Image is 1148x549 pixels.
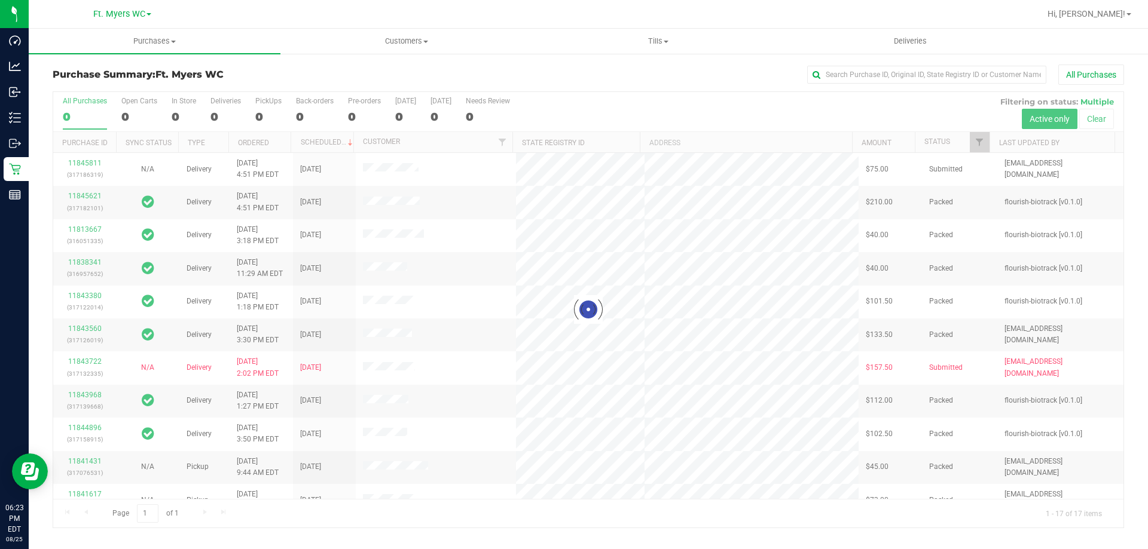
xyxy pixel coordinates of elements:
span: Hi, [PERSON_NAME]! [1048,9,1125,19]
span: Customers [281,36,532,47]
span: Purchases [29,36,280,47]
inline-svg: Analytics [9,60,21,72]
a: Deliveries [784,29,1036,54]
input: Search Purchase ID, Original ID, State Registry ID or Customer Name... [807,66,1046,84]
span: Deliveries [878,36,943,47]
a: Customers [280,29,532,54]
h3: Purchase Summary: [53,69,410,80]
inline-svg: Dashboard [9,35,21,47]
a: Tills [532,29,784,54]
inline-svg: Retail [9,163,21,175]
p: 06:23 PM EDT [5,502,23,535]
p: 08/25 [5,535,23,544]
iframe: Resource center [12,453,48,489]
button: All Purchases [1058,65,1124,85]
span: Ft. Myers WC [155,69,224,80]
span: Tills [533,36,783,47]
inline-svg: Reports [9,189,21,201]
a: Purchases [29,29,280,54]
inline-svg: Inbound [9,86,21,98]
inline-svg: Outbound [9,137,21,149]
span: Ft. Myers WC [93,9,145,19]
inline-svg: Inventory [9,112,21,124]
